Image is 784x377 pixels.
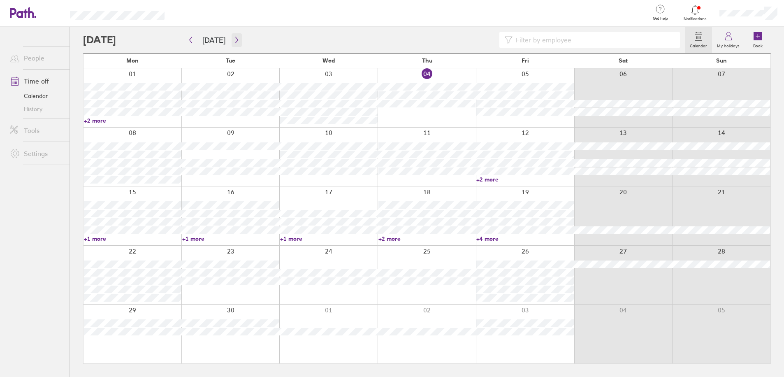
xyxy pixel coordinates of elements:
a: Notifications [682,4,709,21]
a: Book [745,27,771,53]
a: +2 more [476,176,574,183]
a: History [3,102,70,116]
span: Sun [716,57,727,64]
a: +1 more [84,235,181,242]
a: +1 more [182,235,280,242]
a: +2 more [378,235,476,242]
input: Filter by employee [513,32,675,48]
span: Sat [619,57,628,64]
a: Calendar [685,27,712,53]
span: Wed [322,57,335,64]
span: Mon [126,57,139,64]
span: Thu [422,57,432,64]
a: My holidays [712,27,745,53]
a: +4 more [476,235,574,242]
label: Book [748,41,768,49]
a: +1 more [280,235,378,242]
span: Fri [522,57,529,64]
a: People [3,50,70,66]
span: Notifications [682,16,709,21]
label: My holidays [712,41,745,49]
label: Calendar [685,41,712,49]
a: Calendar [3,89,70,102]
a: Time off [3,73,70,89]
span: Get help [647,16,674,21]
a: Settings [3,145,70,162]
a: +2 more [84,117,181,124]
a: Tools [3,122,70,139]
button: [DATE] [196,33,232,47]
span: Tue [226,57,235,64]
